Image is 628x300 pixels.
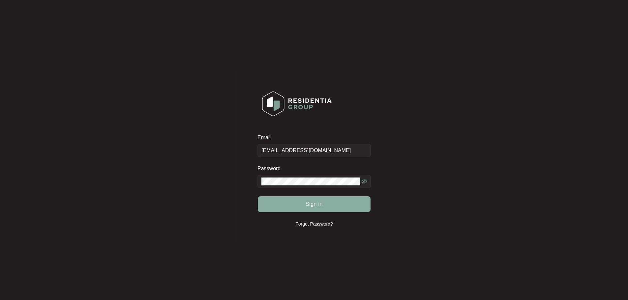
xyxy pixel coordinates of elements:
[257,144,371,157] input: Email
[261,177,360,185] input: Password
[257,134,275,141] label: Email
[306,200,323,208] span: Sign in
[258,196,371,212] button: Sign in
[362,179,367,184] span: eye-invisible
[258,87,336,121] img: Login Logo
[295,221,333,227] p: Forgot Password?
[257,165,285,172] label: Password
